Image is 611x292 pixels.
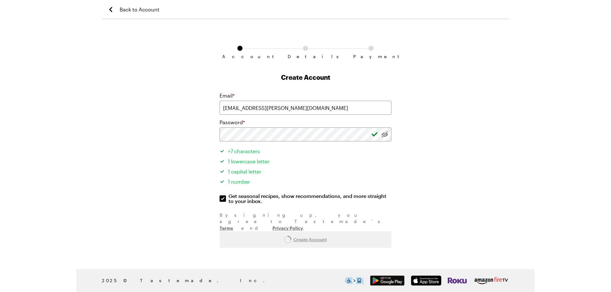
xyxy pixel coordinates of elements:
span: Get seasonal recipes, show recommendations, and more straight to your inbox. [228,194,392,204]
span: >7 characters [228,148,260,154]
img: Google Play [370,275,404,286]
span: Payment [353,54,389,59]
span: 1 number [228,179,250,185]
ol: Subscription checkout form navigation [220,46,391,54]
input: Get seasonal recipes, show recommendations, and more straight to your inbox. [220,195,226,202]
label: Password [220,119,245,126]
label: Email [220,92,235,99]
div: By signing up , you agree to Tastemade's and . [220,212,391,231]
a: Privacy Policy [272,225,303,231]
img: This icon serves as a link to download the Level Access assistive technology app for individuals ... [345,277,364,284]
span: Details [288,54,323,59]
h1: Create Account [220,73,391,82]
img: App Store [411,275,441,286]
span: 1 capital letter [228,168,261,174]
span: 1 lowercase letter [228,158,270,164]
span: Account [222,54,258,59]
img: Amazon Fire TV [473,275,509,286]
a: Terms [220,225,233,231]
span: Back to Account [120,6,159,13]
img: Roku [448,275,467,286]
span: 2025 © Tastemade, Inc. [102,277,345,284]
